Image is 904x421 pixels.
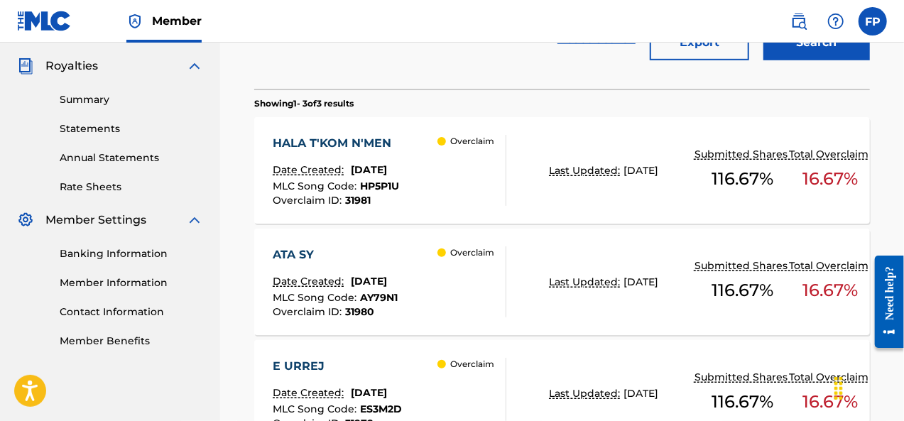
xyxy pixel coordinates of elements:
span: AY79N1 [360,291,398,304]
span: Royalties [45,58,98,75]
a: Annual Statements [60,151,203,165]
a: Public Search [785,7,813,35]
img: Member Settings [17,212,34,229]
span: 16.67 % [802,278,858,303]
p: Showing 1 - 3 of 3 results [254,97,354,110]
span: 31980 [345,305,374,318]
a: Member Benefits [60,334,203,349]
span: Overclaim ID : [273,194,345,207]
iframe: Resource Center [864,245,904,359]
div: ATA SY [273,246,398,263]
button: Export [650,25,749,60]
p: Last Updated: [550,275,624,290]
span: MLC Song Code : [273,291,360,304]
span: Member [152,13,202,29]
p: Total Overclaim [789,370,872,385]
span: MLC Song Code : [273,403,360,415]
span: Overclaim ID : [273,305,345,318]
p: Last Updated: [550,386,624,401]
span: 116.67 % [712,166,773,192]
span: 16.67 % [802,166,858,192]
a: Banking Information [60,246,203,261]
p: Overclaim [450,358,494,371]
span: [DATE] [351,163,387,176]
img: Royalties [17,58,34,75]
div: E URREJ [273,358,402,375]
p: Total Overclaim [789,258,872,273]
span: ES3M2D [360,403,402,415]
button: Search [763,25,870,60]
p: Overclaim [450,135,494,148]
p: Submitted Shares [695,258,791,273]
span: 116.67 % [712,389,773,415]
p: Date Created: [273,163,347,177]
img: expand [186,212,203,229]
span: [DATE] [351,386,387,399]
iframe: Chat Widget [833,353,904,421]
span: 31981 [345,194,371,207]
a: Member Information [60,275,203,290]
div: HALA T'KOM N'MEN [273,135,399,152]
div: User Menu [859,7,887,35]
span: 116.67 % [712,278,773,303]
p: Date Created: [273,386,347,400]
span: MLC Song Code : [273,180,360,192]
a: Summary [60,92,203,107]
p: Submitted Shares [695,370,791,385]
span: HP5P1U [360,180,399,192]
div: Drag [827,367,850,410]
img: expand [186,58,203,75]
a: Contact Information [60,305,203,319]
p: Overclaim [450,246,494,259]
p: Total Overclaim [789,147,872,162]
a: ATA SYDate Created:[DATE]MLC Song Code:AY79N1Overclaim ID:31980 OverclaimLast Updated:[DATE]Submi... [254,229,870,335]
span: 16.67 % [802,389,858,415]
a: Rate Sheets [60,180,203,195]
img: search [790,13,807,30]
a: HALA T'KOM N'MENDate Created:[DATE]MLC Song Code:HP5P1UOverclaim ID:31981 OverclaimLast Updated:[... [254,117,870,224]
img: Top Rightsholder [126,13,143,30]
span: [DATE] [624,164,659,177]
p: Submitted Shares [695,147,791,162]
span: [DATE] [624,387,659,400]
span: [DATE] [351,275,387,288]
p: Last Updated: [550,163,624,178]
p: Date Created: [273,274,347,289]
img: MLC Logo [17,11,72,31]
a: Statements [60,121,203,136]
img: help [827,13,844,30]
div: Help [822,7,850,35]
span: Member Settings [45,212,146,229]
span: [DATE] [624,275,659,288]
